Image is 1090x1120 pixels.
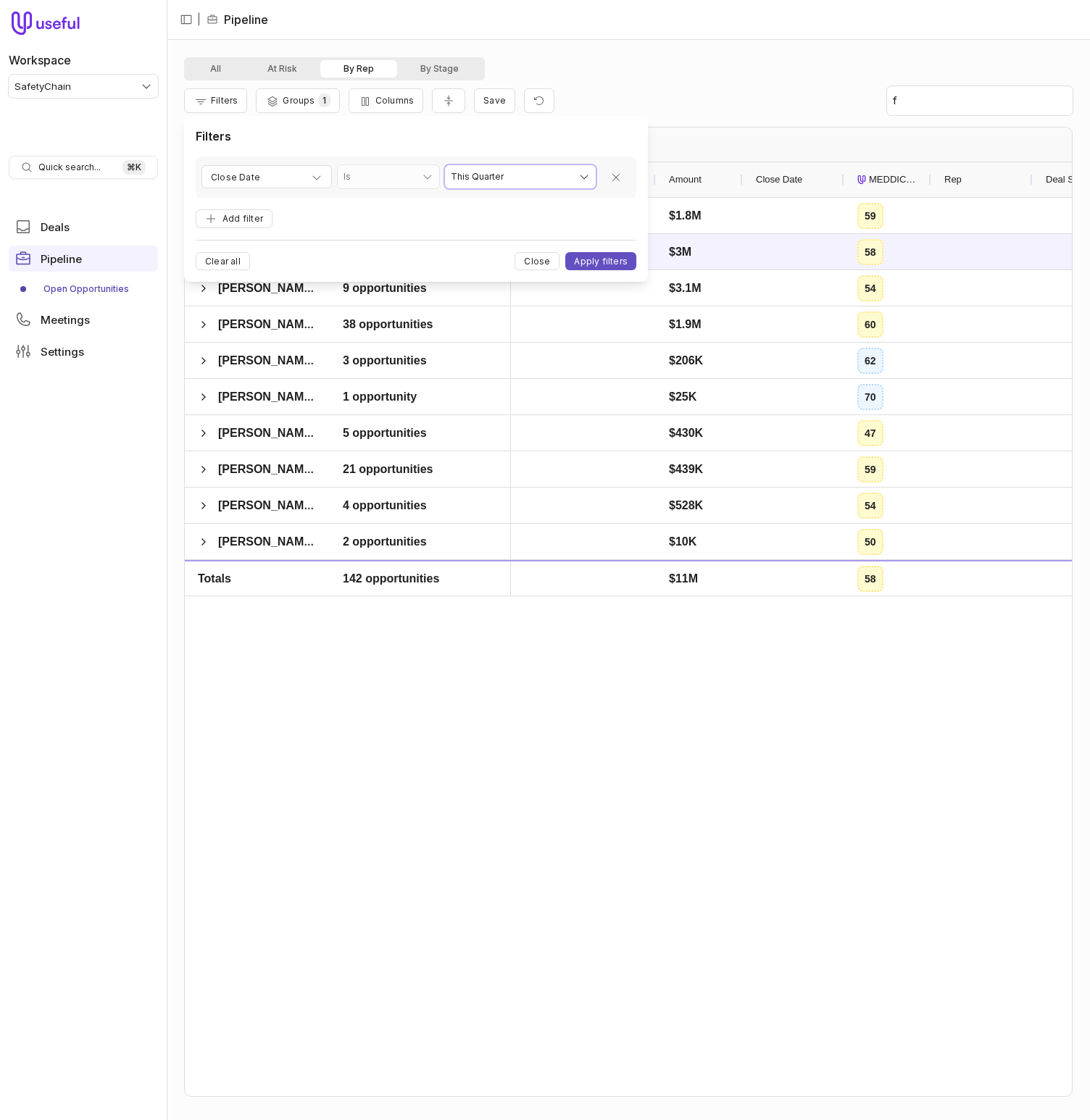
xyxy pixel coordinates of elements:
div: $25K [669,388,696,406]
div: 58 [865,243,876,261]
div: $1.8M [669,207,701,225]
button: Collapse all rows [432,88,465,114]
button: Close [515,252,559,270]
span: Amount [669,171,702,188]
div: 1 opportunity [343,388,417,406]
div: 4 opportunities [343,497,427,514]
span: [PERSON_NAME] [218,390,315,403]
div: 3 opportunities [343,352,427,369]
span: [PERSON_NAME] [218,535,315,548]
button: Close Date [201,165,332,188]
button: Add filter [196,209,272,229]
span: MEDDICC Score [869,171,918,188]
span: | [197,11,201,28]
span: 1 [318,93,330,107]
div: 59 [865,207,876,225]
span: Settings [41,346,84,357]
div: 47 [865,425,876,442]
a: Pipeline [9,246,158,272]
span: [PERSON_NAME] [218,499,315,511]
span: [PERSON_NAME] [218,463,315,475]
button: Group Pipeline [256,88,339,113]
li: Pipeline [207,11,268,28]
span: Filters [211,95,238,106]
div: 21 opportunities [343,461,433,478]
div: $430K [669,425,703,442]
div: 62 [865,352,876,369]
div: $1.9M [669,316,701,333]
div: 60 [865,316,876,333]
div: 2 opportunities [343,533,427,551]
button: Create a new saved view [474,88,515,113]
button: Clear all [196,252,250,270]
span: Meetings [41,314,90,325]
span: [PERSON_NAME] [218,427,315,439]
span: [PERSON_NAME] [218,318,315,330]
div: 38 opportunities [343,316,433,333]
div: MEDDICC Score [857,162,918,197]
a: Settings [9,338,158,364]
span: Close Date [211,169,260,186]
a: Meetings [9,306,158,333]
div: $528K [669,497,703,514]
button: At Risk [244,60,320,78]
div: Pipeline submenu [9,277,158,301]
div: $10K [669,533,696,551]
div: $3.1M [669,280,701,297]
div: 59 [865,461,876,478]
a: Open Opportunities [9,277,158,301]
div: 54 [865,497,876,514]
button: Reset view [524,88,554,114]
button: Filter Pipeline [184,88,247,113]
span: Pipeline [41,254,82,264]
button: Remove filter [602,165,631,189]
span: Rep [944,171,962,188]
div: $3M [669,243,691,261]
h1: Filters [196,128,231,145]
span: Groups [283,95,315,106]
span: Columns [375,95,414,106]
span: [PERSON_NAME] [218,354,315,367]
span: Close Date [756,171,802,188]
div: $206K [669,352,703,369]
button: All [187,60,244,78]
kbd: ⌘ K [122,160,146,175]
div: 54 [865,280,876,297]
div: 70 [865,388,876,406]
span: Quick search... [38,162,101,173]
input: Press "/" to search within cells... [887,86,1073,115]
div: $439K [669,461,703,478]
button: By Stage [397,60,482,78]
button: Apply filters [565,252,636,270]
a: Deals [9,214,158,240]
button: By Rep [320,60,397,78]
button: Columns [349,88,423,113]
button: Collapse sidebar [175,9,197,30]
div: 50 [865,533,876,551]
span: [PERSON_NAME] [218,282,315,294]
span: Deals [41,222,70,233]
div: 5 opportunities [343,425,427,442]
div: 9 opportunities [343,280,427,297]
label: Workspace [9,51,71,69]
span: Save [483,95,506,106]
